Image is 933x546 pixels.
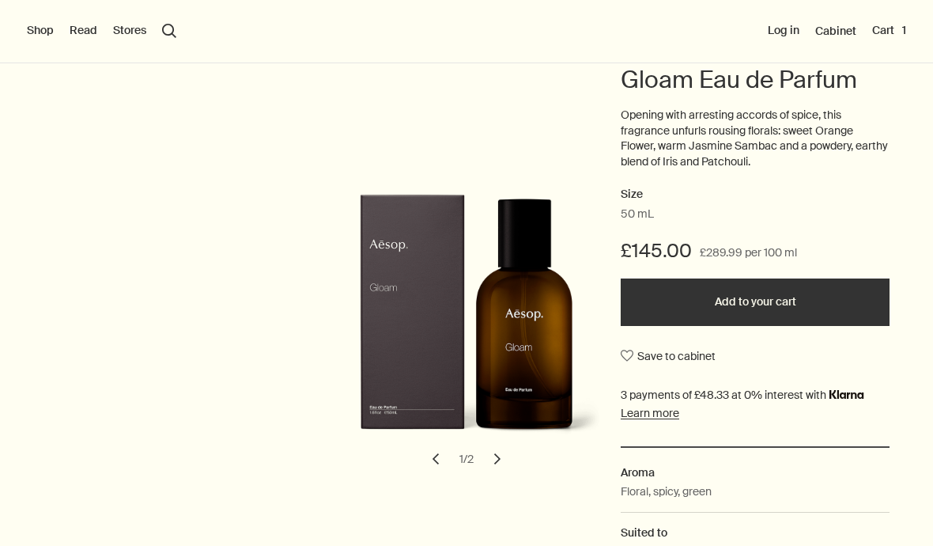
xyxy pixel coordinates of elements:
[621,524,890,541] h2: Suited to
[418,442,453,476] button: previous slide
[332,194,601,457] img: An amber bottle of Gloam Eau de Parfum alongside carton packaging.
[621,185,890,204] h2: Size
[700,244,797,263] span: £289.99 per 100 ml
[872,23,906,39] button: Cart1
[768,23,799,39] button: Log in
[332,194,601,476] div: Gloam Eau de Parfum
[70,23,97,39] button: Read
[480,442,515,476] button: next slide
[815,24,856,38] a: Cabinet
[621,238,692,264] span: £145.00
[621,108,890,169] p: Opening with arresting accords of spice, this fragrance unfurls rousing florals: sweet Orange Flo...
[621,64,890,96] h1: Gloam Eau de Parfum
[621,207,654,222] span: 50 mL
[27,23,54,39] button: Shop
[337,194,606,457] img: Back of Gloam Eau de Parfum carton packaging.
[621,342,716,370] button: Save to cabinet
[162,24,176,38] button: Open search
[113,23,146,39] button: Stores
[621,279,890,326] button: Add to your cart - £145.00
[621,483,712,500] p: Floral, spicy, green
[621,464,890,481] h2: Aroma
